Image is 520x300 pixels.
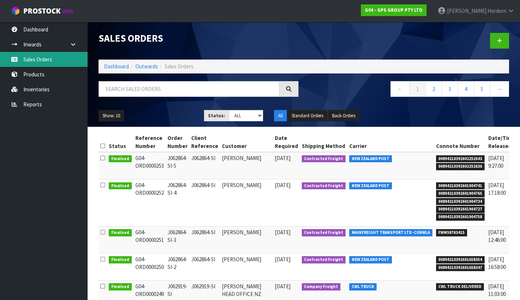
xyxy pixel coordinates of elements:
button: All [274,110,287,122]
span: Contracted Freight [302,256,346,263]
td: G04-ORD0000253 [134,152,166,179]
span: [DATE] [275,182,290,189]
span: [DATE] 9:27:00 [488,155,504,169]
span: Finalised [109,155,132,163]
th: Connote Number [434,132,487,152]
span: Sales Orders [165,63,193,70]
span: Hordern [488,7,506,14]
span: CWL TRUCK DELIVERED [436,283,484,290]
th: Status [107,132,134,152]
span: NEW ZEALAND POST [349,182,392,190]
span: [DATE] 11:03:00 [488,283,506,297]
td: J062864-SI [189,253,220,280]
td: [PERSON_NAME] [220,226,273,253]
button: Show: 10 [99,110,124,122]
span: Finalised [109,256,132,263]
th: Date/Time Released [486,132,517,152]
span: 00894210392602252643 [436,155,485,163]
a: Dashboard [104,63,129,70]
button: Standard Orders [288,110,327,122]
span: 00894210392601904727 [436,206,485,213]
span: 00894210392601904741 [436,182,485,190]
td: J062864-SI [189,226,220,253]
td: G04-ORD0000252 [134,179,166,227]
th: Date Required [273,132,300,152]
a: Outwards [135,63,158,70]
td: J062864-SI-3 [166,226,189,253]
span: 00894210392601904734 [436,198,485,205]
span: Contracted Freight [302,155,346,163]
a: ← [390,81,410,97]
span: [DATE] 12:46:00 [488,229,506,243]
span: FWM58763415 [436,229,467,236]
th: Carrier [347,132,434,152]
span: Finalised [109,229,132,236]
span: CWL TRUCK [349,283,377,290]
strong: G04 - GPS GROUP PTY LTD [365,7,423,13]
th: Customer [220,132,273,152]
th: Order Number [166,132,189,152]
span: 00894210392601658354 [436,256,485,263]
td: [PERSON_NAME] [220,253,273,280]
span: ProStock [23,6,61,16]
strong: Status: [208,113,225,119]
nav: Page navigation [309,81,509,99]
span: NEW ZEALAND POST [349,256,392,263]
span: [PERSON_NAME] [447,7,486,14]
a: 5 [474,81,490,97]
td: G04-ORD0000251 [134,226,166,253]
span: [DATE] [275,256,290,263]
td: [PERSON_NAME] [220,179,273,227]
span: [DATE] 16:58:00 [488,256,506,270]
span: Contracted Freight [302,229,346,236]
span: [DATE] 17:18:00 [488,182,506,196]
span: [DATE] [275,229,290,236]
a: 3 [442,81,458,97]
span: Company Freight [302,283,341,290]
a: 2 [425,81,442,97]
input: Search sales orders [99,81,280,97]
span: Contracted Freight [302,182,346,190]
span: Finalised [109,182,132,190]
button: Back Orders [328,110,359,122]
td: G04-ORD0000250 [134,253,166,280]
span: Finalised [109,283,132,290]
small: WMS [62,8,73,15]
th: Client Reference [189,132,220,152]
span: 00894210392601904765 [436,190,485,197]
th: Reference Number [134,132,166,152]
span: [DATE] [275,155,290,162]
span: 00894210392601904758 [436,213,485,221]
span: 00894210392602252636 [436,163,485,170]
td: J062864-SI-4 [166,179,189,227]
th: Shipping Method [300,132,348,152]
span: [DATE] [275,283,290,290]
img: cube-alt.png [11,6,20,15]
a: 1 [409,81,426,97]
td: J062864-SI-5 [166,152,189,179]
a: → [490,81,509,97]
span: MAINFREIGHT TRANSPORT LTD -CONWLA [349,229,432,236]
td: J062864-SI [189,152,220,179]
td: J062864-SI-2 [166,253,189,280]
span: 00894210392601658347 [436,264,485,271]
td: [PERSON_NAME] [220,152,273,179]
a: 4 [458,81,474,97]
h1: Sales Orders [99,33,298,44]
span: NEW ZEALAND POST [349,155,392,163]
td: J062864-SI [189,179,220,227]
